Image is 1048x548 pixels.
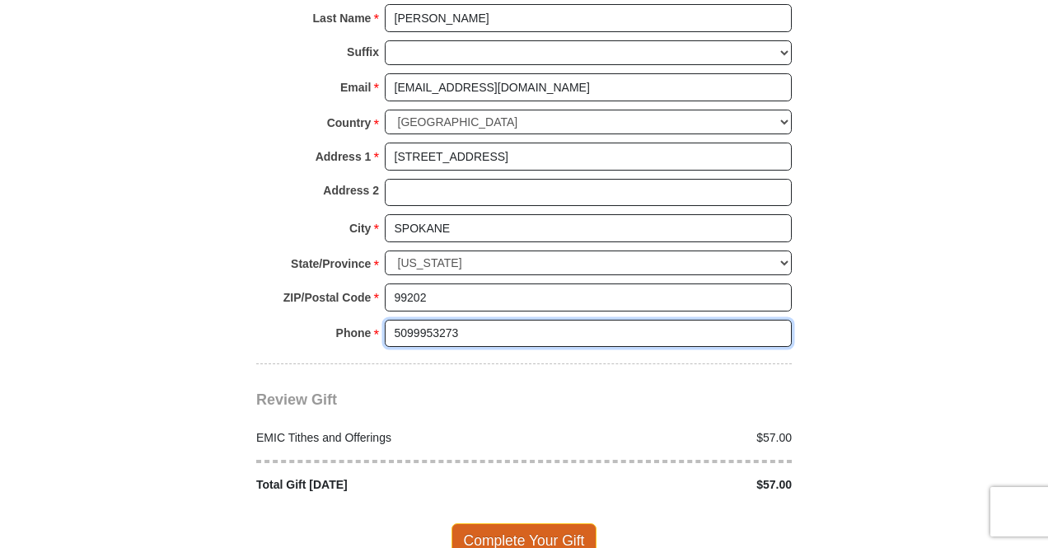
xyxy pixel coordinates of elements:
[349,217,371,240] strong: City
[283,286,372,309] strong: ZIP/Postal Code
[313,7,372,30] strong: Last Name
[347,40,379,63] strong: Suffix
[524,429,801,447] div: $57.00
[316,145,372,168] strong: Address 1
[327,111,372,134] strong: Country
[524,476,801,494] div: $57.00
[248,476,525,494] div: Total Gift [DATE]
[291,252,371,275] strong: State/Province
[248,429,525,447] div: EMIC Tithes and Offerings
[336,321,372,344] strong: Phone
[323,179,379,202] strong: Address 2
[340,76,371,99] strong: Email
[256,391,337,408] span: Review Gift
